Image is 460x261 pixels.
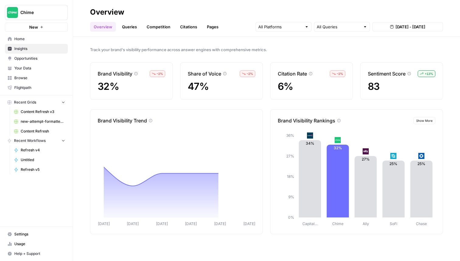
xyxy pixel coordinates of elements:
a: Settings [5,229,68,239]
text: 34% [306,141,314,146]
a: Pages [203,22,222,32]
tspan: 0% [288,215,294,220]
span: new-attempt-formatted.csv [21,119,65,124]
p: Citation Rate [278,70,307,77]
img: 3vibx1q1sudvcbtbvr0vc6shfgz6 [390,153,396,159]
button: [DATE] - [DATE] [372,22,443,31]
tspan: [DATE] [214,221,226,226]
span: Content Refresh [21,129,65,134]
span: Usage [14,241,65,247]
tspan: [DATE] [156,221,168,226]
tspan: Capital… [302,221,318,226]
p: Sentiment Score [368,70,406,77]
text: 27% [362,157,370,161]
a: Content Refresh [11,126,68,136]
span: 83 [368,80,380,92]
img: 055fm6kq8b5qbl7l3b1dn18gw8jg [307,132,313,139]
a: Overview [90,22,116,32]
tspan: [DATE] [98,221,110,226]
span: Track your brand's visibility performance across answer engines with comprehensive metrics. [90,47,443,53]
span: Refresh v5 [21,167,65,172]
span: Help + Support [14,251,65,256]
span: Opportunities [14,56,65,61]
span: Refresh v4 [21,147,65,153]
span: 47% [188,80,209,92]
img: 6kpiqdjyeze6p7sw4gv76b3s6kbq [363,148,369,154]
a: Opportunities [5,54,68,63]
a: Your Data [5,63,68,73]
button: Help + Support [5,249,68,259]
span: Settings [14,231,65,237]
a: Refresh v4 [11,145,68,155]
tspan: [DATE] [127,221,139,226]
span: – 2 % [247,71,253,76]
text: 25% [389,161,397,166]
tspan: 36% [286,133,294,138]
span: Recent Workflows [14,138,46,143]
p: Share of Voice [188,70,221,77]
a: Untitled [11,155,68,165]
button: Recent Grids [5,98,68,107]
a: Home [5,34,68,44]
p: Brand Visibility [98,70,132,77]
a: Browse [5,73,68,83]
span: Insights [14,46,65,51]
span: Home [14,36,65,42]
span: – 2 % [337,71,343,76]
text: 25% [417,161,425,166]
tspan: [DATE] [243,221,255,226]
a: Flightpath [5,83,68,93]
span: Content Refresh v3 [21,109,65,115]
button: Recent Workflows [5,136,68,145]
span: Chime [20,9,57,16]
span: Flightpath [14,85,65,90]
a: Citations [176,22,201,32]
tspan: 27% [286,154,294,158]
tspan: 18% [287,174,294,179]
p: Brand Visibility Trend [98,117,147,124]
span: New [29,24,38,30]
div: Overview [90,7,124,17]
span: – 2 % [157,71,163,76]
span: 32% [98,80,119,92]
img: mhv33baw7plipcpp00rsngv1nu95 [335,137,341,143]
tspan: Chase [416,221,427,226]
button: New [5,23,68,32]
img: Chime Logo [7,7,18,18]
span: [DATE] - [DATE] [396,24,425,30]
tspan: Ally [363,221,369,226]
span: Untitled [21,157,65,163]
span: Your Data [14,65,65,71]
text: 32% [334,146,342,150]
img: coj8e531q0s3ia02g5lp8nelrgng [418,153,424,159]
a: Usage [5,239,68,249]
span: Show More [416,118,433,123]
a: Content Refresh v3 [11,107,68,117]
button: Show More [413,117,435,124]
button: Workspace: Chime [5,5,68,20]
input: All Platforms [258,24,302,30]
a: new-attempt-formatted.csv [11,117,68,126]
a: Competition [143,22,174,32]
span: 6% [278,80,293,92]
tspan: [DATE] [185,221,197,226]
span: + 13 % [425,71,433,76]
p: Brand Visibility Rankings [278,117,335,124]
tspan: SoFi [390,221,397,226]
input: All Queries [317,24,361,30]
a: Queries [118,22,141,32]
tspan: 9% [288,195,294,199]
tspan: Chime [332,221,343,226]
a: Insights [5,44,68,54]
span: Browse [14,75,65,81]
span: Recent Grids [14,100,36,105]
a: Refresh v5 [11,165,68,175]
